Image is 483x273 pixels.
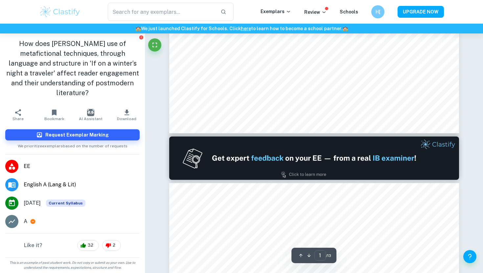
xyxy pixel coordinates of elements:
button: H[ [371,5,384,18]
input: Search for any exemplars... [108,3,215,21]
button: AI Assistant [73,106,109,124]
p: Review [304,9,327,16]
button: Help and Feedback [463,250,476,263]
button: Request Exemplar Marking [5,129,140,140]
span: AI Assistant [79,116,103,121]
span: Bookmark [44,116,64,121]
button: Bookmark [36,106,72,124]
span: 🏫 [135,26,141,31]
div: 2 [102,240,121,251]
span: EE [24,162,140,170]
button: UPGRADE NOW [398,6,444,18]
img: AI Assistant [87,109,94,116]
h6: H[ [374,8,382,15]
a: here [241,26,251,31]
span: English A (Lang & Lit) [24,181,140,189]
span: 2 [109,242,119,249]
span: Current Syllabus [46,199,85,207]
span: Share [12,116,24,121]
span: Download [117,116,136,121]
p: A [24,218,27,225]
h1: How does [PERSON_NAME] use of metafictional techniques, through language and structure in 'If on ... [5,39,140,98]
span: [DATE] [24,199,41,207]
span: This is an example of past student work. Do not copy or submit as your own. Use to understand the... [3,260,142,270]
span: / 13 [326,253,331,259]
div: This exemplar is based on the current syllabus. Feel free to refer to it for inspiration/ideas wh... [46,199,85,207]
button: Fullscreen [148,38,161,52]
img: Clastify logo [39,5,81,18]
span: 32 [84,242,97,249]
button: Report issue [139,35,144,40]
span: We prioritize exemplars based on the number of requests [18,140,127,149]
button: Download [109,106,145,124]
a: Schools [340,9,358,14]
h6: Like it? [24,241,42,249]
img: Ad [169,136,459,180]
h6: We just launched Clastify for Schools. Click to learn how to become a school partner. [1,25,482,32]
div: 32 [77,240,99,251]
h6: Request Exemplar Marking [45,131,109,138]
span: 🏫 [342,26,348,31]
p: Exemplars [261,8,291,15]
